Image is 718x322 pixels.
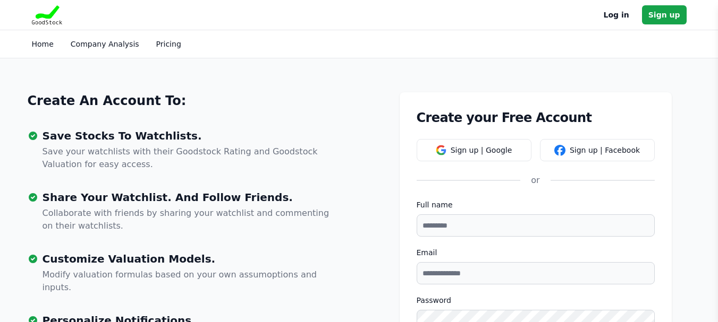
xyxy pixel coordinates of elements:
p: Collaborate with friends by sharing your watchlist and commenting on their watchlists. [43,207,338,232]
a: Home [32,40,54,48]
p: Save your watchlists with their Goodstock Rating and Goodstock Valuation for easy access. [43,145,338,171]
h3: Save Stocks To Watchlists. [43,130,338,141]
p: Modify valuation formulas based on your own assumoptions and inputs. [43,268,338,294]
a: Create An Account To: [28,92,187,109]
h3: Customize Valuation Models. [43,254,338,264]
a: Company Analysis [71,40,139,48]
img: Goodstock Logo [32,5,63,24]
h1: Create your Free Account [417,109,655,126]
label: Full name [417,199,655,210]
div: or [520,174,550,187]
label: Password [417,295,655,306]
button: Sign up | Google [417,139,531,161]
a: Sign up [642,5,687,24]
h3: Share Your Watchlist. And Follow Friends. [43,192,338,203]
label: Email [417,247,655,258]
a: Log in [604,8,629,21]
a: Pricing [156,40,181,48]
button: Sign up | Facebook [540,139,655,161]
